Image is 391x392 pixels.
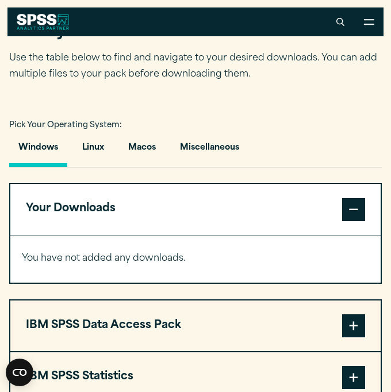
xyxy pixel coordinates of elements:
button: Macos [119,134,165,167]
p: You have not added any downloads. [22,250,370,267]
button: IBM SPSS Data Access Pack [10,300,381,351]
button: Linux [73,134,113,167]
img: SPSS White Logo [17,14,69,30]
button: Open CMP widget [6,359,33,386]
div: Your Downloads [10,235,381,283]
h2: Select your software downloads [9,20,382,40]
button: Windows [9,134,67,167]
button: Your Downloads [10,184,381,235]
button: Miscellaneous [171,134,248,167]
p: Use the table below to find and navigate to your desired downloads. You can add multiple files to... [9,50,382,83]
span: Pick Your Operating System: [9,121,122,129]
